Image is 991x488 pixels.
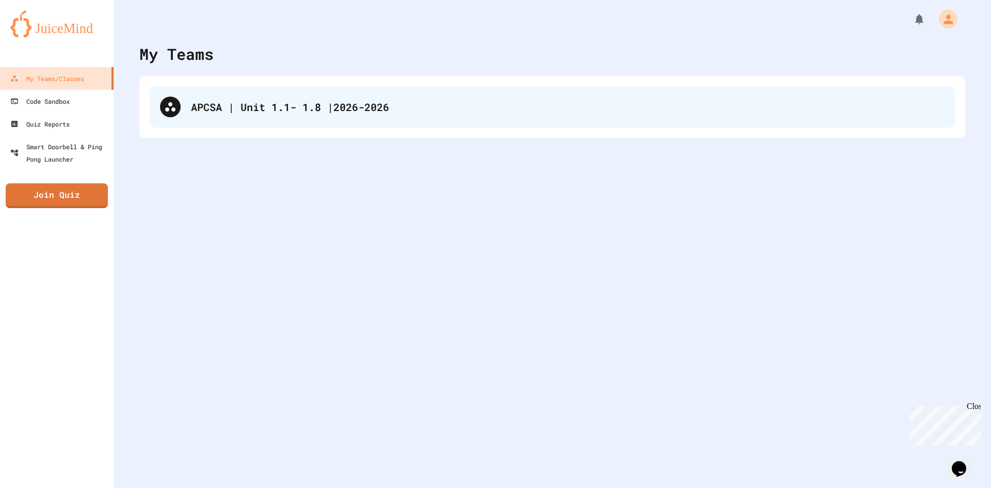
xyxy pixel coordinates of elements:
div: My Account [928,7,960,31]
div: Chat with us now!Close [4,4,71,66]
div: My Notifications [894,10,928,28]
div: My Teams [139,42,214,66]
div: Quiz Reports [10,118,70,130]
div: Smart Doorbell & Ping Pong Launcher [10,140,109,165]
div: My Teams/Classes [10,72,84,85]
iframe: chat widget [905,402,981,446]
img: logo-orange.svg [10,10,103,37]
iframe: chat widget [948,447,981,478]
div: APCSA | Unit 1.1- 1.8 |2026-2026 [191,99,945,115]
div: APCSA | Unit 1.1- 1.8 |2026-2026 [150,86,955,128]
div: Code Sandbox [10,95,70,107]
a: Join Quiz [6,183,108,208]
